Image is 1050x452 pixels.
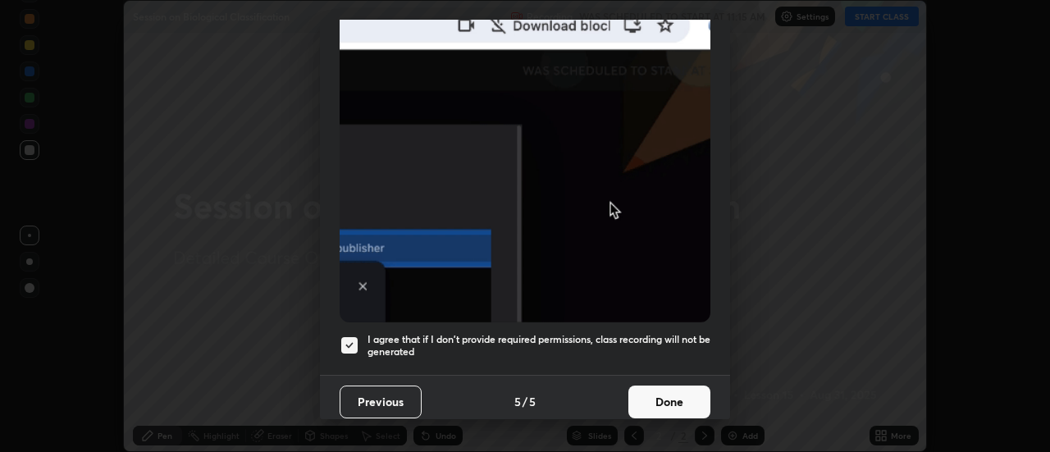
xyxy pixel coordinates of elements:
[340,386,422,418] button: Previous
[367,333,710,358] h5: I agree that if I don't provide required permissions, class recording will not be generated
[523,393,527,410] h4: /
[628,386,710,418] button: Done
[529,393,536,410] h4: 5
[514,393,521,410] h4: 5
